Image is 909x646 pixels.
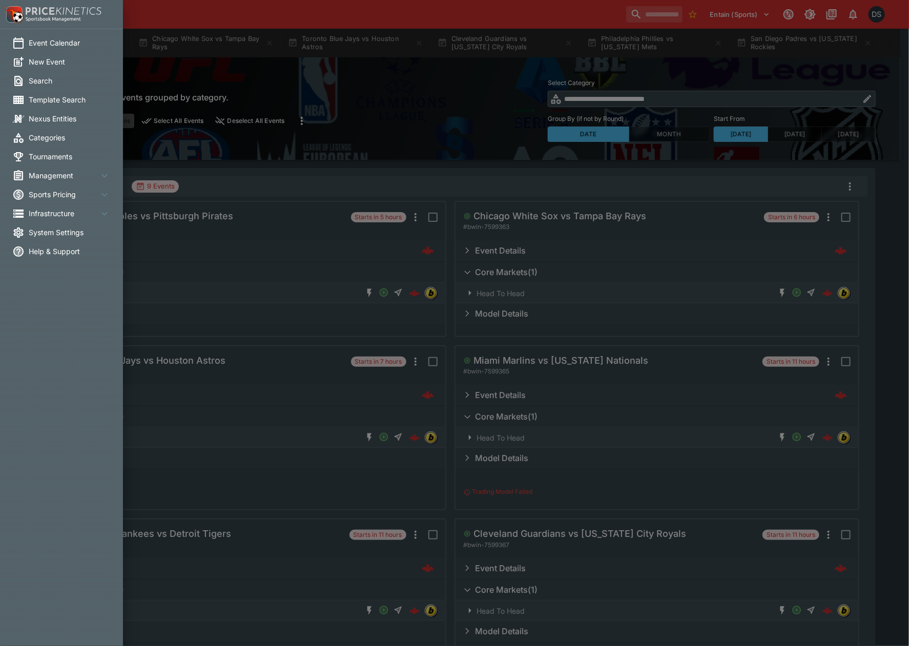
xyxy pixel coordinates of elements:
[29,37,111,48] span: Event Calendar
[29,132,111,143] span: Categories
[29,75,111,86] span: Search
[26,17,81,22] img: Sportsbook Management
[29,170,98,181] span: Management
[29,151,111,162] span: Tournaments
[26,7,101,15] img: PriceKinetics
[29,94,111,105] span: Template Search
[29,208,98,219] span: Infrastructure
[29,246,111,257] span: Help & Support
[29,113,111,124] span: Nexus Entities
[29,189,98,200] span: Sports Pricing
[29,227,111,238] span: System Settings
[3,4,24,25] img: PriceKinetics Logo
[29,56,111,67] span: New Event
